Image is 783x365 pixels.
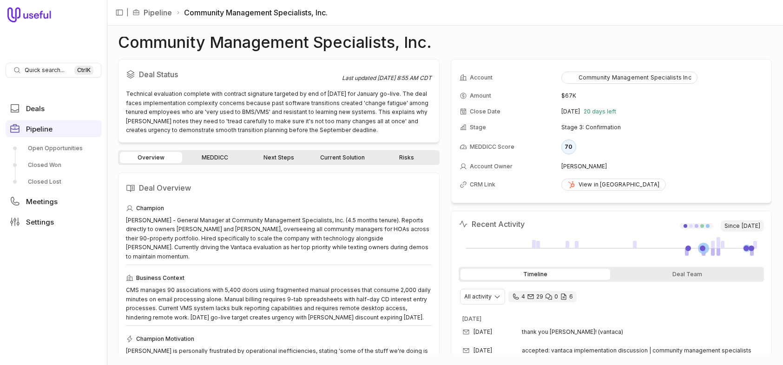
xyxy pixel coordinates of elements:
div: Deal Team [612,269,762,280]
td: [PERSON_NAME] [561,159,763,174]
div: [PERSON_NAME] - General Manager at Community Management Specialists, Inc. (4.5 months tenure). Re... [126,216,432,261]
div: CMS manages 90 associations with 5,400 doors using fragmented manual processes that consume 2,000... [126,285,432,322]
span: Quick search... [25,66,65,74]
time: [DATE] [462,315,481,322]
a: Current Solution [312,152,374,163]
span: Settings [26,219,54,226]
time: [DATE] 8:55 AM CDT [377,74,432,81]
time: [DATE] [561,108,580,115]
a: Closed Won [6,158,101,173]
span: Account Owner [470,163,513,170]
div: 4 calls and 29 email threads [508,291,577,302]
a: MEDDICC [184,152,246,163]
div: 70 [561,139,576,154]
span: MEDDICC Score [470,143,514,151]
span: Amount [470,92,491,100]
a: Deals [6,100,101,117]
div: View in [GEOGRAPHIC_DATA] [567,181,660,188]
span: Pipeline [26,126,53,133]
h2: Deal Status [126,67,342,82]
span: accepted: vantaca implementation discussion | community management specialists [522,347,751,354]
h1: Community Management Specialists, Inc. [118,37,432,48]
span: Account [470,74,493,81]
time: [DATE] [474,328,492,336]
a: Settings [6,213,101,230]
a: Meetings [6,193,101,210]
div: Pipeline submenu [6,141,101,189]
div: Last updated [342,74,432,82]
div: Business Context [126,272,432,284]
a: Pipeline [6,120,101,137]
h2: Deal Overview [126,180,432,195]
a: Closed Lost [6,174,101,189]
div: Champion [126,203,432,214]
kbd: Ctrl K [74,66,93,75]
a: Open Opportunities [6,141,101,156]
span: thank you [PERSON_NAME]! (vantaca) [522,328,623,336]
button: Community Management Specialists Inc [561,72,697,84]
span: | [126,7,129,18]
a: Overview [120,152,182,163]
div: Technical evaluation complete with contract signature targeted by end of [DATE] for January go-li... [126,89,432,135]
span: Close Date [470,108,500,115]
div: Champion Motivation [126,333,432,345]
a: Risks [375,152,438,163]
a: Pipeline [144,7,172,18]
time: [DATE] [474,347,492,354]
li: Community Management Specialists, Inc. [176,7,328,18]
span: Meetings [26,198,58,205]
span: CRM Link [470,181,495,188]
span: 20 days left [584,108,616,115]
a: View in [GEOGRAPHIC_DATA] [561,179,666,191]
button: Collapse sidebar [112,6,126,20]
time: [DATE] [742,222,760,230]
span: Deals [26,105,45,112]
td: Stage 3: Confirmation [561,120,763,135]
div: Community Management Specialists Inc [567,74,691,81]
div: Timeline [461,269,611,280]
span: Since [721,220,764,232]
span: Stage [470,124,486,131]
h2: Recent Activity [459,219,525,230]
a: Next Steps [248,152,310,163]
td: $67K [561,88,763,103]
